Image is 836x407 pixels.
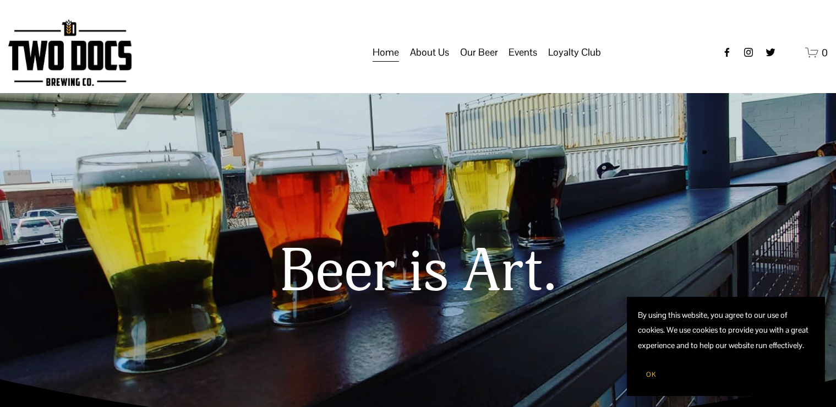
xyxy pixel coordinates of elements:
[410,42,449,63] a: folder dropdown
[460,43,498,62] span: Our Beer
[460,42,498,63] a: folder dropdown
[8,19,132,86] img: Two Docs Brewing Co.
[33,239,804,306] h1: Beer is Art.
[765,47,776,58] a: twitter-unauth
[638,308,814,353] p: By using this website, you agree to our use of cookies. We use cookies to provide you with a grea...
[373,42,399,63] a: Home
[722,47,733,58] a: Facebook
[627,297,825,396] section: Cookie banner
[822,46,828,59] span: 0
[646,370,656,379] span: OK
[410,43,449,62] span: About Us
[548,43,601,62] span: Loyalty Club
[743,47,754,58] a: instagram-unauth
[509,43,537,62] span: Events
[638,364,664,385] button: OK
[509,42,537,63] a: folder dropdown
[548,42,601,63] a: folder dropdown
[805,46,828,59] a: 0 items in cart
